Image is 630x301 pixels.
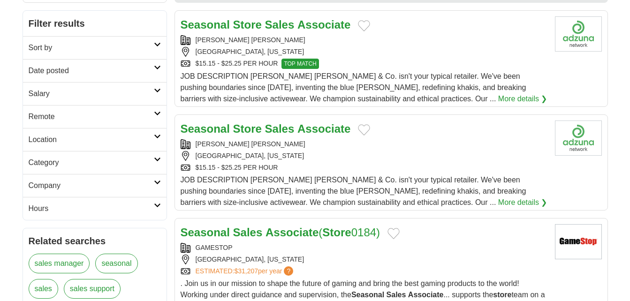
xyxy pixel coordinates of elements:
[408,291,444,299] strong: Associate
[555,16,602,52] img: Company logo
[233,122,262,135] strong: Store
[284,266,293,276] span: ?
[181,59,547,69] div: $15.15 - $25.25 PER HOUR
[297,122,350,135] strong: Associate
[387,291,406,299] strong: Sales
[29,88,154,99] h2: Salary
[23,128,167,151] a: Location
[29,157,154,168] h2: Category
[493,291,511,299] strong: store
[181,122,351,135] a: Seasonal Store Sales Associate
[181,72,526,103] span: JOB DESCRIPTION [PERSON_NAME] [PERSON_NAME] & Co. isn't your typical retailer. We've been pushing...
[266,226,319,239] strong: Associate
[23,36,167,59] a: Sort by
[23,174,167,197] a: Company
[555,224,602,259] img: GameStop logo
[196,244,233,251] a: GAMESTOP
[555,120,602,156] img: Company logo
[29,42,154,53] h2: Sort by
[181,176,526,206] span: JOB DESCRIPTION [PERSON_NAME] [PERSON_NAME] & Co. isn't your typical retailer. We've been pushing...
[29,180,154,191] h2: Company
[23,11,167,36] h2: Filter results
[181,226,230,239] strong: Seasonal
[23,105,167,128] a: Remote
[23,151,167,174] a: Category
[23,197,167,220] a: Hours
[281,59,319,69] span: TOP MATCH
[29,254,90,273] a: sales manager
[64,279,121,299] a: sales support
[265,18,295,31] strong: Sales
[29,279,58,299] a: sales
[297,18,350,31] strong: Associate
[29,134,154,145] h2: Location
[498,197,547,208] a: More details ❯
[29,234,161,248] h2: Related searches
[358,20,370,31] button: Add to favorite jobs
[322,226,351,239] strong: Store
[181,47,547,57] div: [GEOGRAPHIC_DATA], [US_STATE]
[234,267,258,275] span: $31,207
[181,255,547,264] div: [GEOGRAPHIC_DATA], [US_STATE]
[265,122,295,135] strong: Sales
[23,59,167,82] a: Date posted
[181,226,380,239] a: Seasonal Sales Associate(Store0184)
[196,266,296,276] a: ESTIMATED:$31,207per year?
[29,65,154,76] h2: Date posted
[181,35,547,45] div: [PERSON_NAME] [PERSON_NAME]
[181,151,547,161] div: [GEOGRAPHIC_DATA], [US_STATE]
[498,93,547,105] a: More details ❯
[181,122,230,135] strong: Seasonal
[181,18,351,31] a: Seasonal Store Sales Associate
[387,228,400,239] button: Add to favorite jobs
[181,163,547,173] div: $15.15 - $25.25 PER HOUR
[181,18,230,31] strong: Seasonal
[181,139,547,149] div: [PERSON_NAME] [PERSON_NAME]
[233,18,262,31] strong: Store
[29,203,154,214] h2: Hours
[29,111,154,122] h2: Remote
[23,82,167,105] a: Salary
[233,226,263,239] strong: Sales
[358,124,370,135] button: Add to favorite jobs
[95,254,137,273] a: seasonal
[351,291,384,299] strong: Seasonal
